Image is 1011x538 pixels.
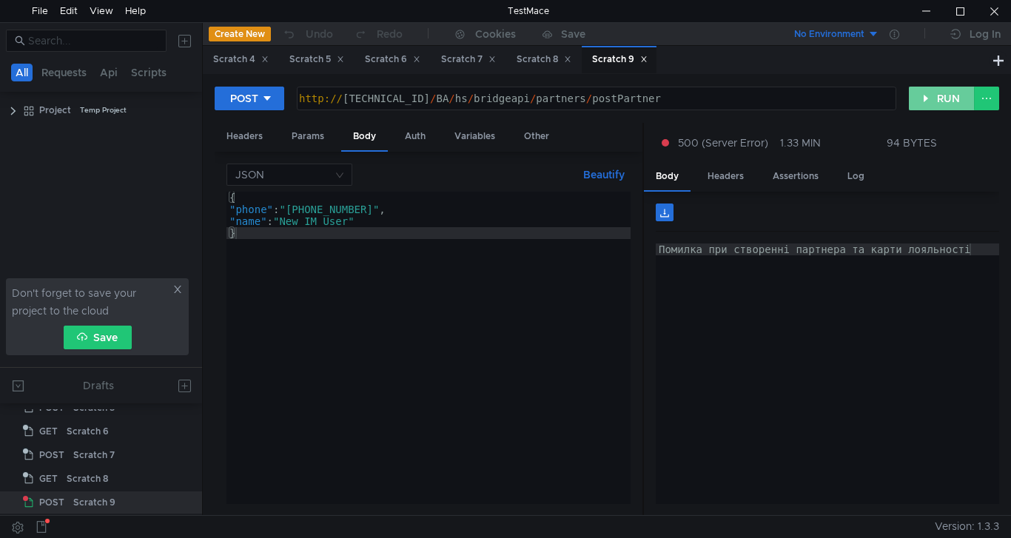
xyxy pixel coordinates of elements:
span: Don't forget to save your project to the cloud [12,284,169,320]
div: POST [230,90,258,107]
input: Search... [28,33,158,49]
div: Scratch 9 [592,52,648,67]
div: Scratch 6 [67,420,109,443]
div: 1.33 MIN [780,136,821,149]
div: Scratch 6 [365,52,420,67]
div: Save [561,29,585,39]
div: Scratch 4 [213,52,269,67]
button: RUN [909,87,975,110]
div: Cookies [475,25,516,43]
div: Headers [696,163,756,190]
div: Log In [970,25,1001,43]
div: Scratch 7 [441,52,496,67]
button: Scripts [127,64,171,81]
div: No Environment [794,27,864,41]
div: Temp Project [80,99,127,121]
div: Undo [306,25,333,43]
button: All [11,64,33,81]
div: Other [512,123,561,150]
div: Redo [377,25,403,43]
div: Scratch 8 [517,52,571,67]
button: Undo [271,23,343,45]
div: Project [39,99,71,121]
button: Api [95,64,122,81]
span: GET [39,420,58,443]
span: GET [39,468,58,490]
div: Auth [393,123,437,150]
div: Scratch 8 [67,468,108,490]
div: Scratch 5 [289,52,344,67]
span: POST [39,444,64,466]
button: Requests [37,64,91,81]
div: Scratch 9 [73,491,115,514]
button: POST [215,87,284,110]
span: POST [39,491,64,514]
div: Body [341,123,388,152]
div: Drafts [83,377,114,394]
div: 94 BYTES [887,136,937,149]
span: Version: 1.3.3 [935,516,999,537]
div: Log [836,163,876,190]
div: Scratch 7 [73,444,115,466]
button: Redo [343,23,413,45]
div: Variables [443,123,507,150]
div: Params [280,123,336,150]
button: Beautify [577,166,631,184]
button: Save [64,326,132,349]
div: Body [644,163,691,192]
div: Assertions [761,163,830,190]
span: 500 (Server Error) [678,135,768,151]
div: Headers [215,123,275,150]
button: Create New [209,27,271,41]
button: No Environment [776,22,879,46]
